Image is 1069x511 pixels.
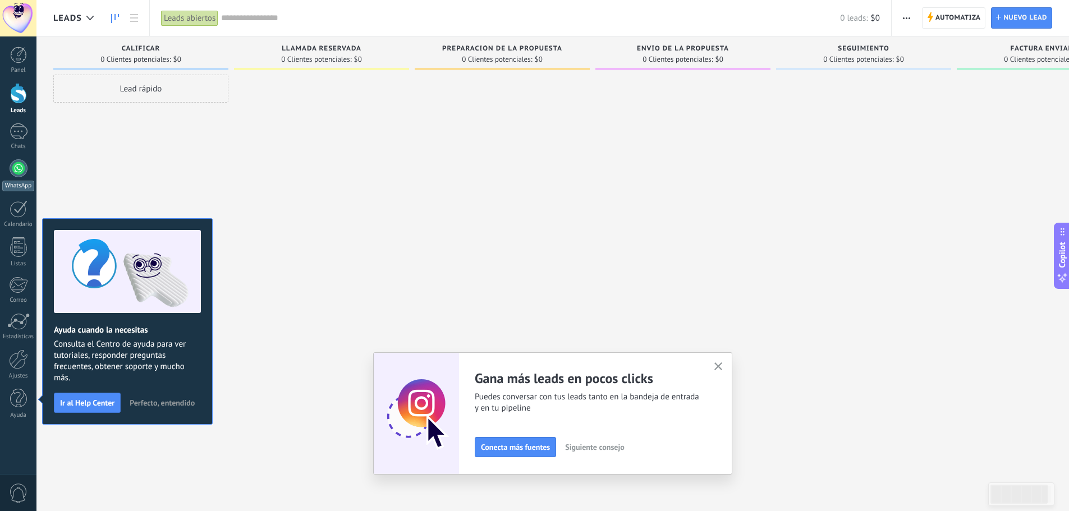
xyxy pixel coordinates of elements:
span: Nuevo lead [1003,8,1047,28]
span: Ir al Help Center [60,399,114,407]
span: $0 [871,13,880,24]
h2: Gana más leads en pocos clicks [475,370,700,387]
span: Puedes conversar con tus leads tanto en la bandeja de entrada y en tu pipeline [475,392,700,414]
div: Estadísticas [2,333,35,340]
span: $0 [173,56,181,63]
a: Leads [105,7,125,29]
span: Consulta el Centro de ayuda para ver tutoriales, responder preguntas frecuentes, obtener soporte ... [54,339,201,384]
button: Más [898,7,915,29]
span: Automatiza [935,8,981,28]
div: Seguimiento [782,45,946,54]
div: Leads [2,107,35,114]
h2: Ayuda cuando la necesitas [54,325,201,335]
a: Nuevo lead [991,7,1052,29]
a: Lista [125,7,144,29]
div: Calificar [59,45,223,54]
div: Ajustes [2,372,35,380]
span: Calificar [122,45,160,53]
span: 0 Clientes potenciales: [643,56,713,63]
div: Lead rápido [53,75,228,103]
button: Perfecto, entendido [125,394,200,411]
div: Envío de la propuesta [601,45,765,54]
span: $0 [354,56,362,63]
div: Ayuda [2,412,35,419]
span: $0 [715,56,723,63]
button: Ir al Help Center [54,393,121,413]
span: 0 Clientes potenciales: [462,56,532,63]
span: Envío de la propuesta [637,45,729,53]
div: Panel [2,67,35,74]
span: $0 [535,56,543,63]
button: Siguiente consejo [560,439,629,455]
div: Listas [2,260,35,268]
span: $0 [896,56,904,63]
div: Chats [2,143,35,150]
div: Preparación de la propuesta [420,45,584,54]
span: Leads [53,13,82,24]
button: Conecta más fuentes [475,437,556,457]
div: WhatsApp [2,181,34,191]
div: Calendario [2,221,35,228]
span: Seguimiento [838,45,889,53]
span: Copilot [1057,242,1068,268]
div: Leads abiertos [161,10,218,26]
span: 0 Clientes potenciales: [281,56,351,63]
span: Siguiente consejo [565,443,624,451]
a: Automatiza [922,7,986,29]
span: Preparación de la propuesta [442,45,562,53]
span: 0 leads: [840,13,868,24]
span: Conecta más fuentes [481,443,550,451]
span: 0 Clientes potenciales: [823,56,893,63]
div: Correo [2,297,35,304]
span: Perfecto, entendido [130,399,195,407]
div: Llamada reservada [240,45,403,54]
span: Llamada reservada [282,45,361,53]
span: 0 Clientes potenciales: [100,56,171,63]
